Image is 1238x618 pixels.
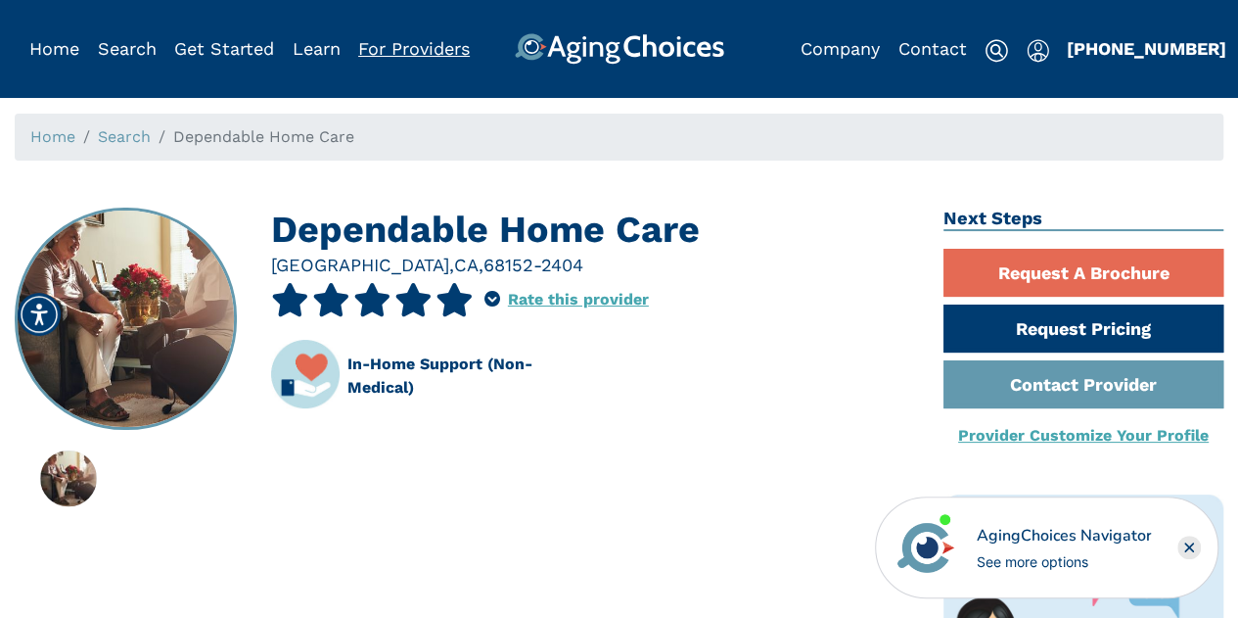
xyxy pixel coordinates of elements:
nav: breadcrumb [15,114,1223,161]
a: For Providers [358,38,470,59]
img: Dependable Home Care [17,210,236,429]
a: Provider Customize Your Profile [958,426,1209,445]
span: , [449,255,454,275]
img: Dependable Home Care [40,451,96,506]
div: In-Home Support (Non-Medical) [347,353,578,400]
a: Get Started [174,38,274,59]
h2: Next Steps [943,208,1223,231]
div: See more options [976,551,1151,572]
a: Contact [898,38,967,59]
span: CA [454,255,479,275]
div: Popover trigger [98,33,157,65]
a: Request Pricing [943,305,1223,353]
div: Close [1177,536,1201,559]
a: Home [30,127,75,146]
div: AgingChoices Navigator [976,524,1151,547]
a: Search [98,127,151,146]
a: Rate this provider [508,290,649,309]
img: avatar [893,514,959,581]
span: [GEOGRAPHIC_DATA] [271,255,449,275]
img: user-icon.svg [1027,39,1049,63]
a: Home [29,38,79,59]
a: [PHONE_NUMBER] [1067,38,1226,59]
a: Search [98,38,157,59]
h1: Dependable Home Care [271,208,914,252]
a: Request A Brochure [943,249,1223,297]
a: Learn [293,38,341,59]
div: Popover trigger [1027,33,1049,65]
span: , [479,255,483,275]
div: Accessibility Menu [18,293,61,336]
a: Company [801,38,880,59]
img: AgingChoices [514,33,723,65]
a: Contact Provider [943,360,1223,408]
div: Popover trigger [484,283,500,316]
img: search-icon.svg [985,39,1008,63]
span: Dependable Home Care [173,127,354,146]
div: 68152-2404 [483,252,583,278]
